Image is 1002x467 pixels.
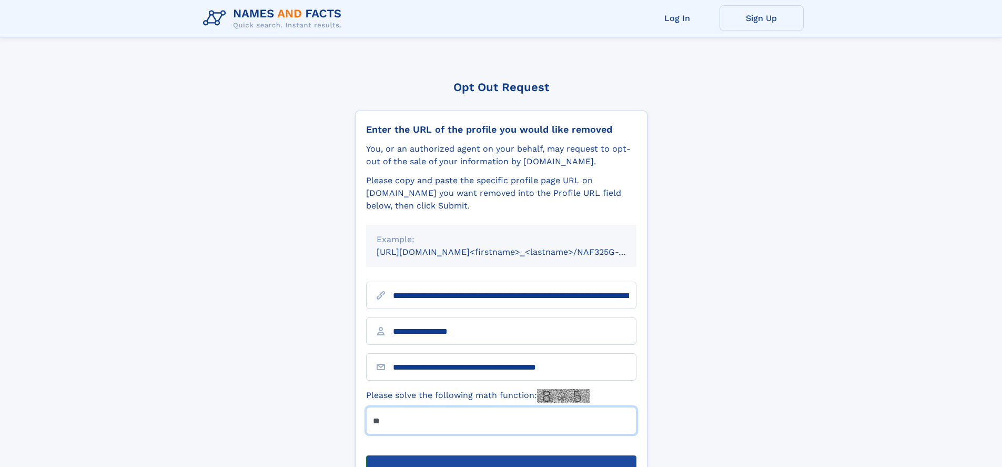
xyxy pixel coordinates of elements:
[366,143,636,168] div: You, or an authorized agent on your behalf, may request to opt-out of the sale of your informatio...
[720,5,804,31] a: Sign Up
[366,124,636,135] div: Enter the URL of the profile you would like removed
[377,233,626,246] div: Example:
[366,389,590,403] label: Please solve the following math function:
[199,4,350,33] img: Logo Names and Facts
[635,5,720,31] a: Log In
[366,174,636,212] div: Please copy and paste the specific profile page URL on [DOMAIN_NAME] you want removed into the Pr...
[377,247,656,257] small: [URL][DOMAIN_NAME]<firstname>_<lastname>/NAF325G-xxxxxxxx
[355,81,647,94] div: Opt Out Request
